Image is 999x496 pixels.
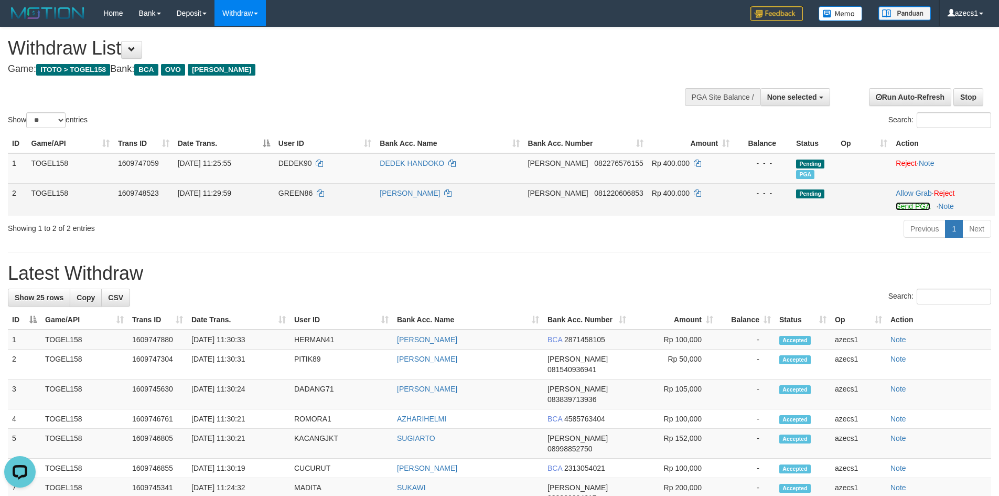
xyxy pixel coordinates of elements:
[891,183,995,216] td: ·
[41,409,128,429] td: TOGEL158
[890,434,906,442] a: Note
[290,310,393,330] th: User ID: activate to sort column ascending
[8,350,41,379] td: 2
[750,6,803,21] img: Feedback.jpg
[70,289,102,307] a: Copy
[564,335,605,344] span: Copy 2871458105 to clipboard
[128,409,187,429] td: 1609746761
[547,464,562,472] span: BCA
[717,330,775,350] td: -
[779,336,811,345] span: Accepted
[8,64,656,75] h4: Game: Bank:
[831,310,886,330] th: Op: activate to sort column ascending
[397,355,457,363] a: [PERSON_NAME]
[178,189,231,197] span: [DATE] 11:29:59
[41,459,128,478] td: TOGEL158
[564,415,605,423] span: Copy 4585763404 to clipboard
[543,310,630,330] th: Bank Acc. Number: activate to sort column ascending
[891,134,995,153] th: Action
[380,159,444,167] a: DEDEK HANDOKO
[779,385,811,394] span: Accepted
[128,350,187,379] td: 1609747304
[397,464,457,472] a: [PERSON_NAME]
[796,160,824,168] span: Pending
[792,134,836,153] th: Status
[77,293,95,302] span: Copy
[187,429,290,459] td: [DATE] 11:30:21
[188,64,255,76] span: [PERSON_NAME]
[108,293,123,302] span: CSV
[187,350,290,379] td: [DATE] 11:30:31
[36,64,110,76] span: ITOTO > TOGEL158
[547,355,608,363] span: [PERSON_NAME]
[886,310,991,330] th: Action
[547,445,593,453] span: Copy 08998852750 to clipboard
[717,379,775,409] td: -
[187,330,290,350] td: [DATE] 11:30:33
[934,189,955,197] a: Reject
[890,355,906,363] a: Note
[917,112,991,128] input: Search:
[630,429,717,459] td: Rp 152,000
[796,189,824,198] span: Pending
[685,88,760,106] div: PGA Site Balance /
[648,134,734,153] th: Amount: activate to sort column ascending
[630,459,717,478] td: Rp 100,000
[888,112,991,128] label: Search:
[8,5,88,21] img: MOTION_logo.png
[630,310,717,330] th: Amount: activate to sort column ascending
[41,379,128,409] td: TOGEL158
[547,365,596,374] span: Copy 081540936941 to clipboard
[630,379,717,409] td: Rp 105,000
[528,189,588,197] span: [PERSON_NAME]
[290,409,393,429] td: ROMORA1
[760,88,830,106] button: None selected
[890,385,906,393] a: Note
[187,409,290,429] td: [DATE] 11:30:21
[290,379,393,409] td: DADANG71
[380,189,440,197] a: [PERSON_NAME]
[547,434,608,442] span: [PERSON_NAME]
[630,350,717,379] td: Rp 50,000
[890,483,906,492] a: Note
[878,6,931,20] img: panduan.png
[27,153,114,184] td: TOGEL158
[134,64,158,76] span: BCA
[118,159,159,167] span: 1609747059
[187,459,290,478] td: [DATE] 11:30:19
[187,310,290,330] th: Date Trans.: activate to sort column ascending
[8,409,41,429] td: 4
[8,263,991,284] h1: Latest Withdraw
[767,93,817,101] span: None selected
[831,330,886,350] td: azecs1
[128,330,187,350] td: 1609747880
[278,189,313,197] span: GREEN86
[779,415,811,424] span: Accepted
[831,379,886,409] td: azecs1
[101,289,130,307] a: CSV
[290,429,393,459] td: KACANGJKT
[547,385,608,393] span: [PERSON_NAME]
[891,153,995,184] td: ·
[890,335,906,344] a: Note
[775,310,831,330] th: Status: activate to sort column ascending
[630,409,717,429] td: Rp 100,000
[896,202,930,210] a: Send PGA
[128,429,187,459] td: 1609746805
[128,379,187,409] td: 1609745630
[594,189,643,197] span: Copy 081220606853 to clipboard
[8,330,41,350] td: 1
[8,310,41,330] th: ID: activate to sort column descending
[831,459,886,478] td: azecs1
[26,112,66,128] select: Showentries
[779,435,811,444] span: Accepted
[528,159,588,167] span: [PERSON_NAME]
[547,335,562,344] span: BCA
[630,330,717,350] td: Rp 100,000
[717,409,775,429] td: -
[8,429,41,459] td: 5
[717,310,775,330] th: Balance: activate to sort column ascending
[717,350,775,379] td: -
[187,379,290,409] td: [DATE] 11:30:24
[8,153,27,184] td: 1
